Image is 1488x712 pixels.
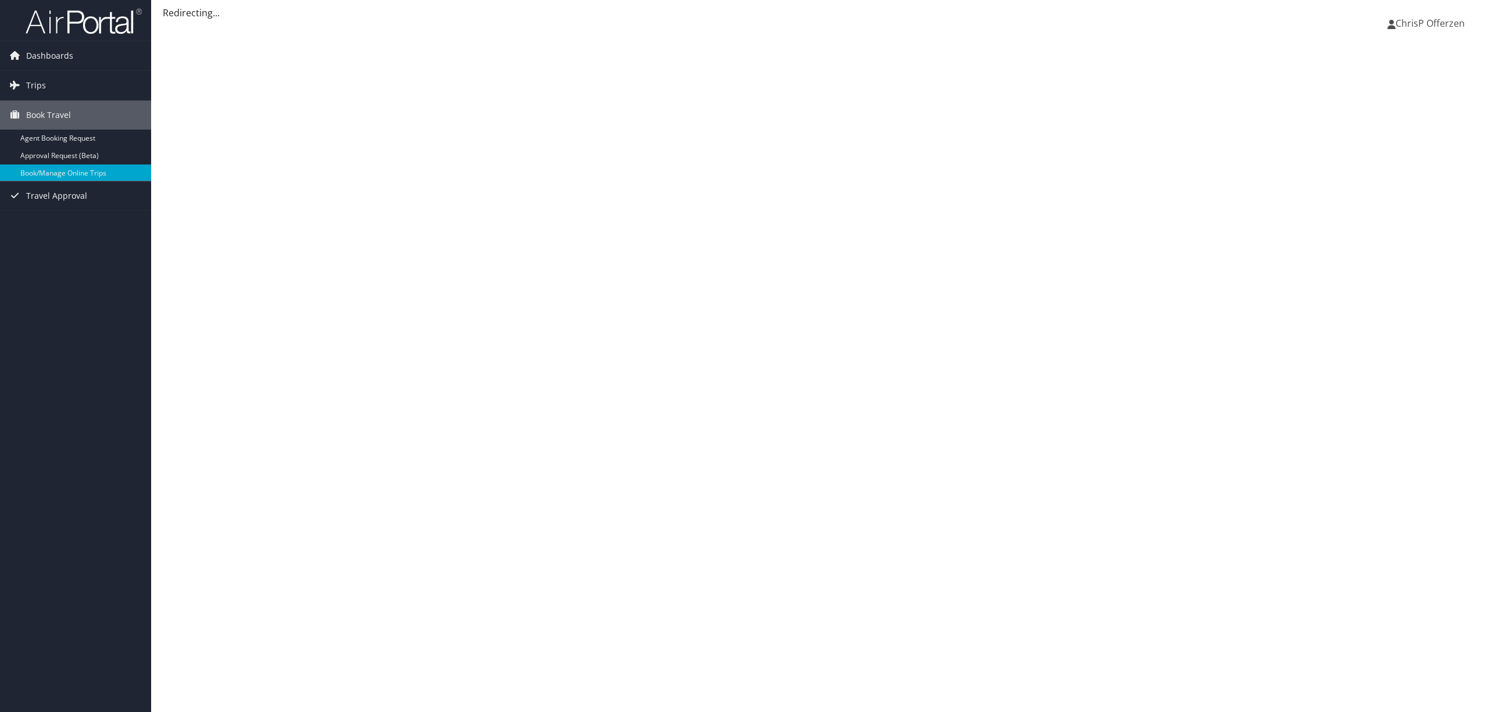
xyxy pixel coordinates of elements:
[163,6,1476,20] div: Redirecting...
[26,8,142,35] img: airportal-logo.png
[26,181,87,210] span: Travel Approval
[26,41,73,70] span: Dashboards
[26,71,46,100] span: Trips
[1387,6,1476,41] a: ChrisP Offerzen
[1396,17,1465,30] span: ChrisP Offerzen
[26,101,71,130] span: Book Travel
